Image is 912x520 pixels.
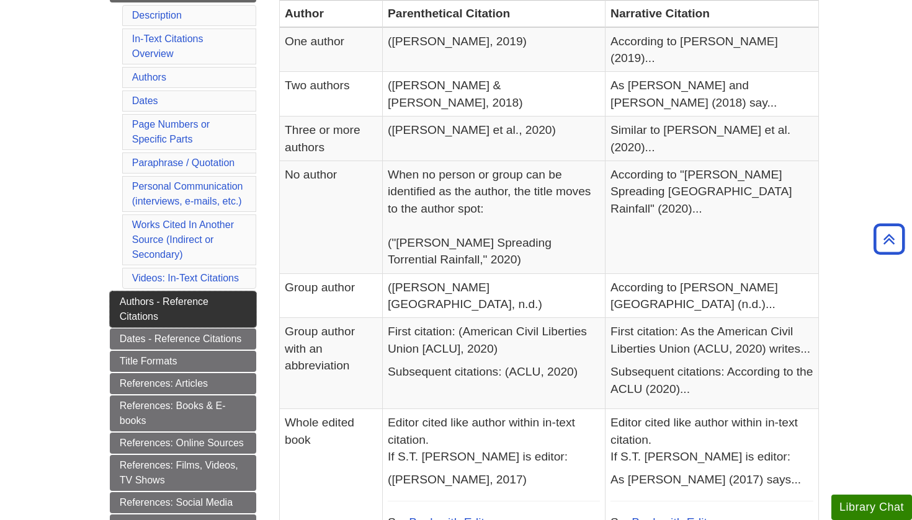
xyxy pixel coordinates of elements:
a: Videos: In-Text Citations [132,273,239,283]
td: According to [PERSON_NAME] (2019)... [606,27,819,72]
a: References: Social Media [110,492,257,513]
a: Title Formats [110,351,257,372]
p: First citation: As the American Civil Liberties Union (ACLU, 2020) writes... [610,323,813,357]
td: ([PERSON_NAME], 2019) [383,27,606,72]
td: According to "[PERSON_NAME] Spreading [GEOGRAPHIC_DATA] Rainfall" (2020)... [606,161,819,274]
a: Works Cited In Another Source (Indirect or Secondary) [132,219,234,260]
td: Group author with an abbreviation [280,318,383,409]
a: Personal Communication(interviews, e-mails, etc.) [132,181,243,206]
td: ([PERSON_NAME] & [PERSON_NAME], 2018) [383,72,606,117]
a: Back to Top [869,231,909,247]
td: When no person or group can be identified as the author, the title moves to the author spot: ("[P... [383,161,606,274]
td: ([PERSON_NAME][GEOGRAPHIC_DATA], n.d.) [383,273,606,318]
a: References: Films, Videos, TV Shows [110,455,257,491]
td: Two authors [280,72,383,117]
p: Editor cited like author within in-text citation. If S.T. [PERSON_NAME] is editor: [610,414,813,465]
p: First citation: (American Civil Liberties Union [ACLU], 2020) [388,323,600,357]
a: Description [132,10,182,20]
a: In-Text Citations Overview [132,33,203,59]
a: Page Numbers or Specific Parts [132,119,210,144]
a: Dates [132,95,158,106]
td: Group author [280,273,383,318]
a: References: Articles [110,373,257,394]
p: Editor cited like author within in-text citation. If S.T. [PERSON_NAME] is editor: [388,414,600,465]
a: Authors - Reference Citations [110,291,257,327]
a: Authors [132,72,166,82]
td: ([PERSON_NAME] et al., 2020) [383,117,606,161]
button: Library Chat [831,495,912,520]
a: References: Online Sources [110,433,257,454]
td: One author [280,27,383,72]
a: Dates - Reference Citations [110,328,257,350]
a: References: Books & E-books [110,395,257,431]
td: As [PERSON_NAME] and [PERSON_NAME] (2018) say... [606,72,819,117]
td: According to [PERSON_NAME][GEOGRAPHIC_DATA] (n.d.)... [606,273,819,318]
td: No author [280,161,383,274]
p: Subsequent citations: According to the ACLU (2020)... [610,363,813,397]
p: As [PERSON_NAME] (2017) says... [610,471,813,488]
p: Subsequent citations: (ACLU, 2020) [388,363,600,380]
p: ([PERSON_NAME], 2017) [388,471,600,488]
td: Three or more authors [280,117,383,161]
td: Similar to [PERSON_NAME] et al. (2020)... [606,117,819,161]
a: Paraphrase / Quotation [132,157,235,168]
